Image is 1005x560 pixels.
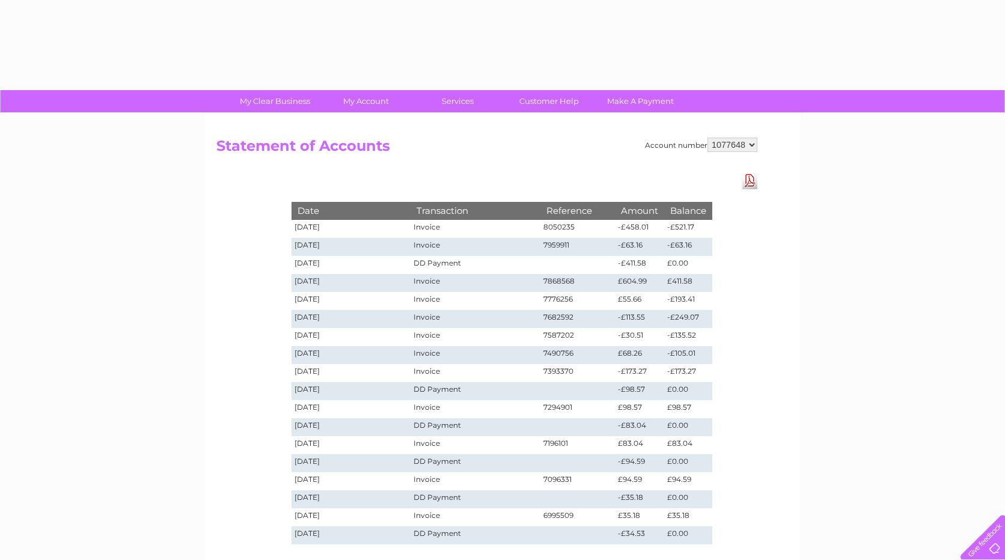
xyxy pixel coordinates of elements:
[292,256,411,274] td: [DATE]
[615,238,664,256] td: -£63.16
[664,220,712,238] td: -£521.17
[411,454,540,472] td: DD Payment
[664,508,712,526] td: £35.18
[411,364,540,382] td: Invoice
[411,436,540,454] td: Invoice
[292,490,411,508] td: [DATE]
[664,364,712,382] td: -£173.27
[664,256,712,274] td: £0.00
[540,346,615,364] td: 7490756
[292,400,411,418] td: [DATE]
[664,292,712,310] td: -£193.41
[411,490,540,508] td: DD Payment
[664,436,712,454] td: £83.04
[615,292,664,310] td: £55.66
[292,454,411,472] td: [DATE]
[411,202,540,219] th: Transaction
[664,202,712,219] th: Balance
[292,382,411,400] td: [DATE]
[292,364,411,382] td: [DATE]
[615,490,664,508] td: -£35.18
[292,292,411,310] td: [DATE]
[615,256,664,274] td: -£411.58
[540,508,615,526] td: 6995509
[664,454,712,472] td: £0.00
[615,418,664,436] td: -£83.04
[411,328,540,346] td: Invoice
[664,526,712,544] td: £0.00
[540,328,615,346] td: 7587202
[664,382,712,400] td: £0.00
[411,310,540,328] td: Invoice
[411,400,540,418] td: Invoice
[664,490,712,508] td: £0.00
[292,328,411,346] td: [DATE]
[664,346,712,364] td: -£105.01
[225,90,325,112] a: My Clear Business
[664,328,712,346] td: -£135.52
[615,220,664,238] td: -£458.01
[411,274,540,292] td: Invoice
[540,364,615,382] td: 7393370
[664,310,712,328] td: -£249.07
[411,418,540,436] td: DD Payment
[540,238,615,256] td: 7959911
[411,526,540,544] td: DD Payment
[664,274,712,292] td: £411.58
[411,256,540,274] td: DD Payment
[408,90,507,112] a: Services
[292,526,411,544] td: [DATE]
[540,274,615,292] td: 7868568
[615,364,664,382] td: -£173.27
[540,472,615,490] td: 7096331
[292,202,411,219] th: Date
[540,436,615,454] td: 7196101
[292,508,411,526] td: [DATE]
[292,346,411,364] td: [DATE]
[292,472,411,490] td: [DATE]
[216,138,757,160] h2: Statement of Accounts
[540,400,615,418] td: 7294901
[499,90,599,112] a: Customer Help
[615,436,664,454] td: £83.04
[292,310,411,328] td: [DATE]
[292,274,411,292] td: [DATE]
[411,508,540,526] td: Invoice
[411,220,540,238] td: Invoice
[615,328,664,346] td: -£30.51
[615,202,664,219] th: Amount
[540,292,615,310] td: 7776256
[292,418,411,436] td: [DATE]
[411,292,540,310] td: Invoice
[411,472,540,490] td: Invoice
[664,400,712,418] td: £98.57
[540,220,615,238] td: 8050235
[742,172,757,189] a: Download Pdf
[645,138,757,152] div: Account number
[615,382,664,400] td: -£98.57
[615,274,664,292] td: £604.99
[591,90,690,112] a: Make A Payment
[615,526,664,544] td: -£34.53
[615,472,664,490] td: £94.59
[664,472,712,490] td: £94.59
[292,238,411,256] td: [DATE]
[615,346,664,364] td: £68.26
[615,400,664,418] td: £98.57
[615,454,664,472] td: -£94.59
[317,90,416,112] a: My Account
[615,310,664,328] td: -£113.55
[540,310,615,328] td: 7682592
[411,346,540,364] td: Invoice
[411,238,540,256] td: Invoice
[411,382,540,400] td: DD Payment
[292,220,411,238] td: [DATE]
[540,202,615,219] th: Reference
[292,436,411,454] td: [DATE]
[615,508,664,526] td: £35.18
[664,418,712,436] td: £0.00
[664,238,712,256] td: -£63.16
